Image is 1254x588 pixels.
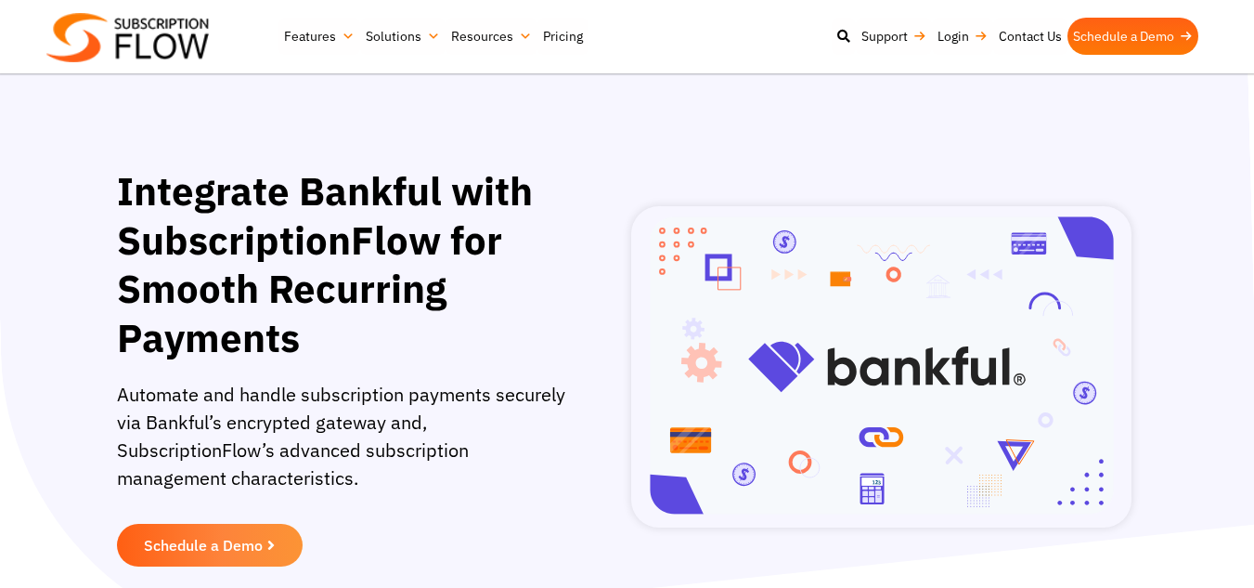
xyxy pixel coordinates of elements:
a: Schedule a Demo [117,524,303,567]
a: Support [856,18,932,55]
img: SubscriptionFlow-and-Bankful_ [631,206,1131,528]
a: Login [932,18,993,55]
span: Schedule a Demo [144,538,263,553]
img: Subscriptionflow [46,13,209,62]
h1: Integrate Bankful with SubscriptionFlow for Smooth Recurring Payments [117,167,579,362]
a: Schedule a Demo [1067,18,1198,55]
a: Solutions [360,18,446,55]
a: Resources [446,18,537,55]
a: Pricing [537,18,588,55]
a: Contact Us [993,18,1067,55]
p: Automate and handle subscription payments securely via Bankful’s encrypted gateway and, Subscript... [117,381,579,511]
a: Features [278,18,360,55]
